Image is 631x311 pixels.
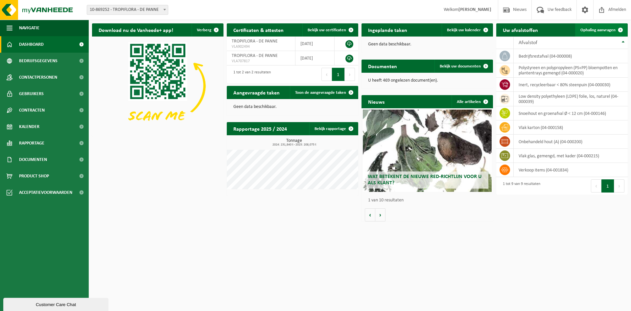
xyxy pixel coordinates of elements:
[19,102,45,118] span: Contracten
[302,23,358,37] a: Bekijk uw certificaten
[227,86,286,99] h2: Aangevraagde taken
[197,28,211,32] span: Verberg
[290,86,358,99] a: Toon de aangevraagde taken
[227,122,293,135] h2: Rapportage 2025 / 2024
[514,78,628,92] td: inert, recycleerbaar < 80% steenpuin (04-000030)
[230,139,358,146] h3: Tonnage
[19,151,47,168] span: Documenten
[92,23,180,36] h2: Download nu de Vanheede+ app!
[368,42,486,47] p: Geen data beschikbaar.
[575,23,627,37] a: Ophaling aanvragen
[232,59,290,64] span: VLA707817
[227,23,290,36] h2: Certificaten & attesten
[308,28,346,32] span: Bekijk uw certificaten
[233,105,352,109] p: Geen data beschikbaar.
[514,63,628,78] td: polystyreen en polypropyleen (PS+PP) bloempotten en plantentrays gemengd (04-000020)
[514,49,628,63] td: bedrijfsrestafval (04-000008)
[447,28,481,32] span: Bekijk uw kalender
[368,198,490,203] p: 1 van 10 resultaten
[368,174,481,186] span: Wat betekent de nieuwe RED-richtlijn voor u als klant?
[514,149,628,163] td: vlak glas, gemengd, met kader (04-000215)
[232,53,278,58] span: TROPIFLORA - DE PANNE
[500,179,540,193] div: 1 tot 9 van 9 resultaten
[365,208,375,221] button: Vorige
[434,60,492,73] a: Bekijk uw documenten
[368,78,486,83] p: U heeft 469 ongelezen document(en).
[87,5,168,14] span: 10-869252 - TROPIFLORA - DE PANNE
[19,36,44,53] span: Dashboard
[19,69,57,86] span: Contactpersonen
[496,23,545,36] h2: Uw afvalstoffen
[345,68,355,81] button: Next
[230,67,271,82] div: 1 tot 2 van 2 resultaten
[295,37,334,51] td: [DATE]
[3,297,110,311] iframe: chat widget
[362,60,404,72] h2: Documenten
[192,23,223,37] button: Verberg
[295,91,346,95] span: Toon de aangevraagde taken
[580,28,616,32] span: Ophaling aanvragen
[232,39,278,44] span: TROPIFLORA - DE PANNE
[514,106,628,120] td: snoeihout en groenafval Ø < 12 cm (04-000146)
[87,5,168,15] span: 10-869252 - TROPIFLORA - DE PANNE
[19,20,39,36] span: Navigatie
[362,23,414,36] h2: Ingeplande taken
[601,179,614,193] button: 1
[19,53,58,69] span: Bedrijfsgegevens
[309,122,358,135] a: Bekijk rapportage
[514,135,628,149] td: onbehandeld hout (A) (04-000200)
[458,7,491,12] strong: [PERSON_NAME]
[591,179,601,193] button: Previous
[295,51,334,65] td: [DATE]
[230,143,358,146] span: 2024: 231,840 t - 2025: 208,075 t
[440,64,481,68] span: Bekijk uw documenten
[514,120,628,135] td: vlak karton (04-000158)
[92,37,223,135] img: Download de VHEPlus App
[232,44,290,49] span: VLA902494
[332,68,345,81] button: 1
[19,184,72,201] span: Acceptatievoorwaarden
[442,23,492,37] a: Bekijk uw kalender
[452,95,492,108] a: Alle artikelen
[363,110,492,192] a: Wat betekent de nieuwe RED-richtlijn voor u als klant?
[362,95,391,108] h2: Nieuws
[514,92,628,106] td: low density polyethyleen (LDPE) folie, los, naturel (04-000039)
[19,168,49,184] span: Product Shop
[375,208,386,221] button: Volgende
[514,163,628,177] td: verkoop items (04-001834)
[19,118,39,135] span: Kalender
[19,135,44,151] span: Rapportage
[519,40,537,45] span: Afvalstof
[614,179,624,193] button: Next
[19,86,44,102] span: Gebruikers
[321,68,332,81] button: Previous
